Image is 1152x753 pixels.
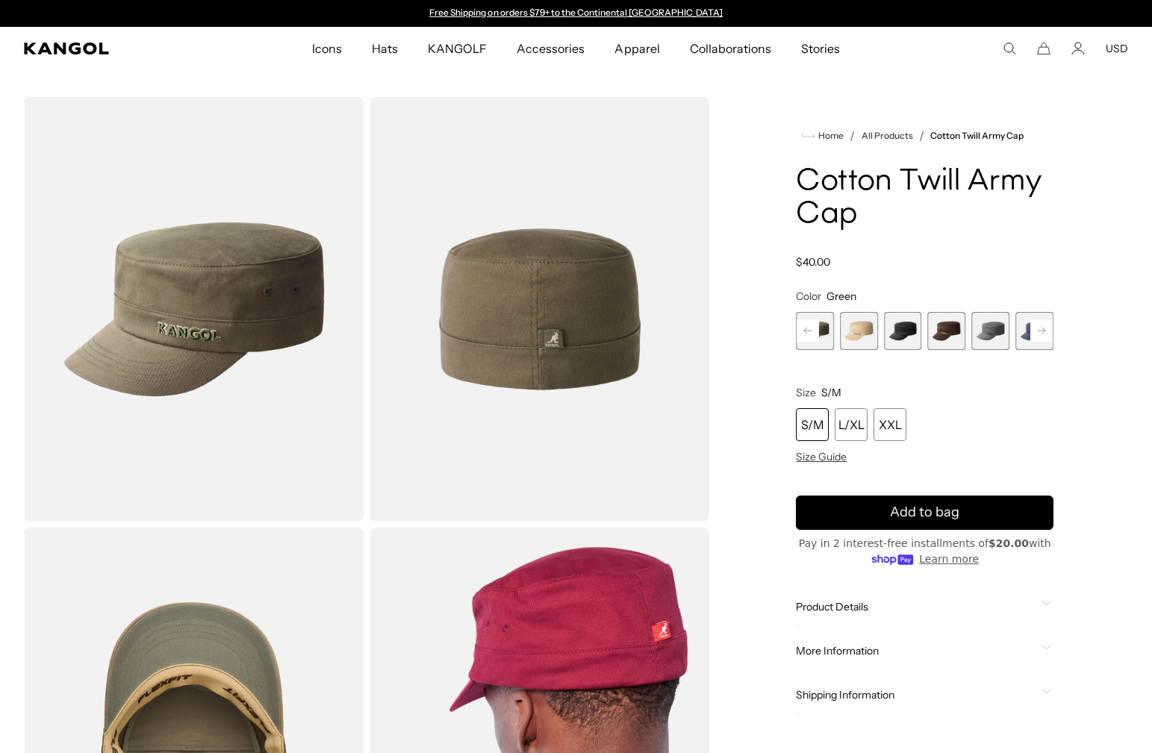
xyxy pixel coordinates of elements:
div: 7 of 9 [1015,312,1053,350]
div: 2 of 9 [796,312,834,350]
a: All Products [862,131,913,141]
label: Black [884,312,922,350]
span: Accessories [517,27,585,70]
li: / [913,127,924,145]
a: Account [1071,42,1085,55]
div: 6 of 9 [971,312,1009,350]
span: Apparel [614,27,659,70]
span: Add to bag [890,502,959,522]
span: More Information [796,644,1036,657]
a: Apparel [600,27,674,70]
a: Icons [297,27,357,70]
a: Hats [357,27,413,70]
span: Size Guide [796,450,847,463]
div: Announcement [423,7,730,19]
a: Kangol [24,43,206,54]
span: Icons [312,27,342,70]
div: XXL [874,408,906,441]
a: KANGOLF [413,27,502,70]
label: Brown [928,312,966,350]
span: Shipping Information [796,688,1036,702]
a: Accessories [502,27,600,70]
span: Home [815,131,844,141]
li: / [844,127,855,145]
span: $40.00 [796,255,830,269]
div: 5 of 9 [928,312,966,350]
span: Stories [801,27,840,70]
span: S/M [821,386,841,399]
img: color-green [370,97,709,522]
label: Grey [971,312,1009,350]
div: 1 of 2 [423,7,730,19]
label: Green [796,312,834,350]
span: Hats [372,27,398,70]
a: Home [802,129,844,143]
h1: Cotton Twill Army Cap [796,166,1053,231]
div: S/M [796,408,829,441]
img: color-green [24,97,364,522]
button: Add to bag [796,496,1053,530]
label: Beige [840,312,878,350]
nav: breadcrumbs [796,127,1053,145]
a: Stories [786,27,855,70]
div: 3 of 9 [840,312,878,350]
button: Cart [1037,42,1050,55]
span: Size [796,386,816,399]
a: Free Shipping on orders $79+ to the Continental [GEOGRAPHIC_DATA] [429,7,723,18]
div: L/XL [835,408,868,441]
span: Color [796,290,821,303]
summary: Search here [1003,42,1016,55]
span: KANGOLF [428,27,487,70]
span: Green [826,290,856,303]
div: 4 of 9 [884,312,922,350]
slideshow-component: Announcement bar [423,7,730,19]
span: Collaborations [690,27,771,70]
label: Navy [1015,312,1053,350]
a: Cotton Twill Army Cap [930,131,1024,141]
a: Collaborations [675,27,786,70]
span: Product Details [796,600,1036,613]
button: USD [1106,42,1128,55]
